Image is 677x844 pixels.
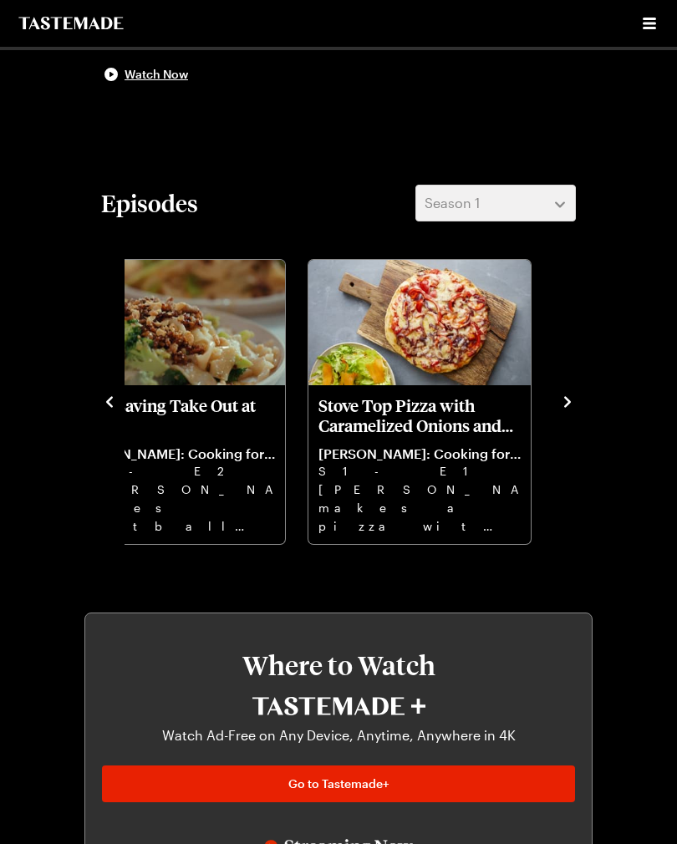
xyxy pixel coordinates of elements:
[307,255,552,546] div: 7 / 7
[318,395,521,534] a: Stove Top Pizza with Caramelized Onions and Peppers
[252,697,425,715] img: Tastemade+
[102,725,575,745] p: Watch Ad-Free on Any Device, Anytime, Anywhere in 4K
[102,765,575,802] a: Go to Tastemade+
[63,260,285,385] img: Time Saving Take Out at Home
[63,260,285,544] div: Time Saving Take Out at Home
[318,480,521,534] p: [PERSON_NAME] makes a pizza with no oven and turns the humble pancake into an oozy showstopper.
[639,13,660,34] button: Open menu
[73,445,275,462] p: [PERSON_NAME]: Cooking for Less
[559,390,576,410] button: navigate to next item
[73,395,275,534] a: Time Saving Take Out at Home
[308,260,531,385] img: Stove Top Pizza with Caramelized Onions and Peppers
[101,188,198,218] h2: Episodes
[318,462,521,480] p: S1 - E1
[308,260,531,544] div: Stove Top Pizza with Caramelized Onions and Peppers
[101,390,118,410] button: navigate to previous item
[73,395,275,435] p: Time Saving Take Out at Home
[73,480,275,534] p: [PERSON_NAME] makes meatball kebabs, crispy pork noodles, and a humble [PERSON_NAME] crumble from...
[61,255,307,546] div: 6 / 7
[125,66,188,83] span: Watch Now
[425,193,480,213] span: Season 1
[288,775,389,792] span: Go to Tastemade+
[102,650,575,680] h3: Where to Watch
[73,462,275,480] p: S1 - E2
[318,395,521,435] p: Stove Top Pizza with Caramelized Onions and Peppers
[318,445,521,462] p: [PERSON_NAME]: Cooking for Less
[17,17,125,30] a: To Tastemade Home Page
[415,185,576,221] button: Season 1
